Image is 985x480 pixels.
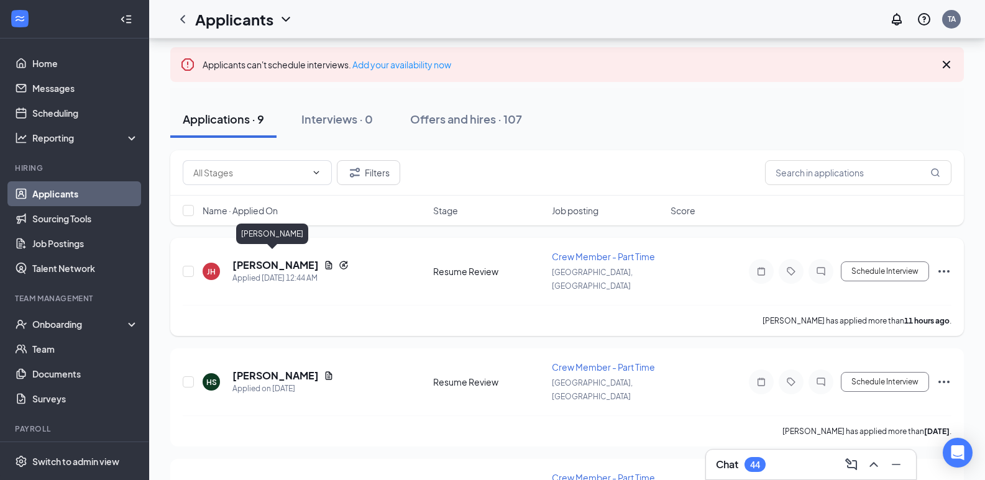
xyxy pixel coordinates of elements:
[15,132,27,144] svg: Analysis
[813,266,828,276] svg: ChatInactive
[32,231,139,256] a: Job Postings
[337,160,400,185] button: Filter Filters
[841,261,929,281] button: Schedule Interview
[552,378,633,401] span: [GEOGRAPHIC_DATA], [GEOGRAPHIC_DATA]
[552,251,655,262] span: Crew Member - Part Time
[754,377,769,387] svg: Note
[917,12,932,27] svg: QuestionInfo
[930,168,940,178] svg: MagnifyingGlass
[15,423,136,434] div: Payroll
[193,166,306,179] input: All Stages
[813,377,828,387] svg: ChatInactive
[782,426,951,437] p: [PERSON_NAME] has applied more than .
[939,57,954,72] svg: Cross
[32,318,128,330] div: Onboarding
[232,258,319,272] h5: [PERSON_NAME]
[841,372,929,392] button: Schedule Interview
[904,316,950,325] b: 11 hours ago
[552,268,633,291] span: [GEOGRAPHIC_DATA], [GEOGRAPHIC_DATA]
[120,13,132,25] svg: Collapse
[32,181,139,206] a: Applicants
[924,427,950,436] b: [DATE]
[552,204,598,217] span: Job posting
[671,204,695,217] span: Score
[433,265,544,278] div: Resume Review
[937,264,951,279] svg: Ellipses
[301,111,373,127] div: Interviews · 0
[203,204,278,217] span: Name · Applied On
[784,377,799,387] svg: Tag
[866,457,881,472] svg: ChevronUp
[352,59,451,70] a: Add your availability now
[324,260,334,270] svg: Document
[32,206,139,231] a: Sourcing Tools
[784,266,799,276] svg: Tag
[180,57,195,72] svg: Error
[937,374,951,389] svg: Ellipses
[15,318,27,330] svg: UserCheck
[232,272,349,284] div: Applied [DATE] 12:44 AM
[311,168,321,178] svg: ChevronDown
[750,460,760,470] div: 44
[433,376,544,388] div: Resume Review
[948,14,956,24] div: TA
[15,455,27,468] svg: Settings
[32,361,139,386] a: Documents
[754,266,769,276] svg: Note
[32,101,139,125] a: Scheduling
[32,76,139,101] a: Messages
[14,12,26,25] svg: WorkstreamLogo
[195,9,273,30] h1: Applicants
[889,12,904,27] svg: Notifications
[32,337,139,361] a: Team
[206,377,217,387] div: HS
[32,51,139,76] a: Home
[765,160,951,185] input: Search in applications
[207,266,216,277] div: JH
[32,455,119,468] div: Switch to admin view
[232,369,319,383] h5: [PERSON_NAME]
[32,386,139,411] a: Surveys
[183,111,264,127] div: Applications · 9
[763,315,951,326] p: [PERSON_NAME] has applied more than .
[943,438,973,468] div: Open Intercom Messenger
[886,455,906,474] button: Minimize
[32,132,139,144] div: Reporting
[232,383,334,395] div: Applied on [DATE]
[864,455,884,474] button: ChevronUp
[339,260,349,270] svg: Reapply
[15,163,136,173] div: Hiring
[324,371,334,381] svg: Document
[278,12,293,27] svg: ChevronDown
[15,293,136,304] div: Team Management
[203,59,451,70] span: Applicants can't schedule interviews.
[236,224,308,244] div: [PERSON_NAME]
[433,204,458,217] span: Stage
[347,165,362,180] svg: Filter
[552,361,655,373] span: Crew Member - Part Time
[889,457,904,472] svg: Minimize
[716,458,738,471] h3: Chat
[410,111,522,127] div: Offers and hires · 107
[175,12,190,27] svg: ChevronLeft
[32,256,139,281] a: Talent Network
[844,457,859,472] svg: ComposeMessage
[841,455,861,474] button: ComposeMessage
